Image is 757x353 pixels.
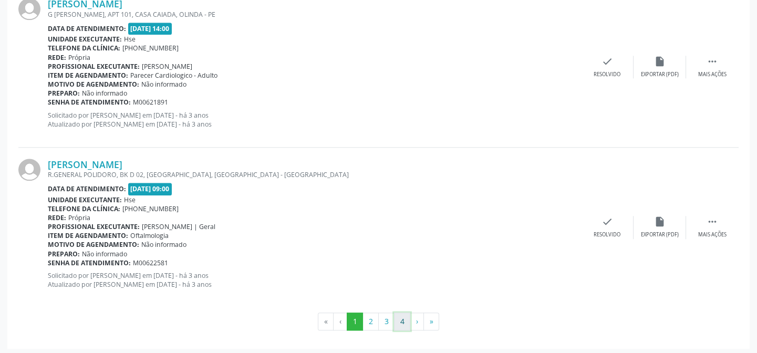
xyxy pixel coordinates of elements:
div: Exportar (PDF) [641,71,679,78]
div: R.GENERAL POLIDORO, BK D 02, [GEOGRAPHIC_DATA], [GEOGRAPHIC_DATA] - [GEOGRAPHIC_DATA] [48,170,581,179]
b: Profissional executante: [48,222,140,231]
b: Unidade executante: [48,35,122,44]
button: Go to page 2 [362,313,379,330]
p: Solicitado por [PERSON_NAME] em [DATE] - há 3 anos Atualizado por [PERSON_NAME] em [DATE] - há 3 ... [48,111,581,129]
i: insert_drive_file [654,56,666,67]
b: Rede: [48,213,66,222]
span: Não informado [82,250,127,258]
b: Preparo: [48,250,80,258]
span: Parecer Cardiologico - Adulto [130,71,217,80]
span: Não informado [82,89,127,98]
button: Go to next page [410,313,424,330]
span: [PHONE_NUMBER] [122,204,179,213]
span: Hse [124,35,136,44]
i: insert_drive_file [654,216,666,227]
ul: Pagination [18,313,739,330]
b: Telefone da clínica: [48,44,120,53]
b: Profissional executante: [48,62,140,71]
b: Preparo: [48,89,80,98]
span: Própria [68,213,90,222]
div: Resolvido [594,71,620,78]
i:  [707,216,718,227]
div: Mais ações [698,231,727,238]
b: Senha de atendimento: [48,98,131,107]
div: Exportar (PDF) [641,231,679,238]
i:  [707,56,718,67]
b: Senha de atendimento: [48,258,131,267]
span: M00622581 [133,258,168,267]
span: Própria [68,53,90,62]
span: Não informado [141,80,186,89]
button: Go to page 3 [378,313,395,330]
div: Mais ações [698,71,727,78]
div: G [PERSON_NAME], APT 101, CASA CAIADA, OLINDA - PE [48,10,581,19]
i: check [602,56,613,67]
p: Solicitado por [PERSON_NAME] em [DATE] - há 3 anos Atualizado por [PERSON_NAME] em [DATE] - há 3 ... [48,271,581,289]
span: M00621891 [133,98,168,107]
b: Motivo de agendamento: [48,240,139,249]
span: Oftalmologia [130,231,169,240]
span: Hse [124,195,136,204]
b: Data de atendimento: [48,24,126,33]
b: Telefone da clínica: [48,204,120,213]
img: img [18,159,40,181]
b: Data de atendimento: [48,184,126,193]
b: Unidade executante: [48,195,122,204]
span: [PERSON_NAME] [142,62,192,71]
b: Item de agendamento: [48,231,128,240]
b: Rede: [48,53,66,62]
span: [DATE] 09:00 [128,183,172,195]
div: Resolvido [594,231,620,238]
button: Go to page 4 [394,313,410,330]
i: check [602,216,613,227]
b: Item de agendamento: [48,71,128,80]
button: Go to last page [423,313,439,330]
span: [PHONE_NUMBER] [122,44,179,53]
span: Não informado [141,240,186,249]
span: [PERSON_NAME] | Geral [142,222,215,231]
span: [DATE] 14:00 [128,23,172,35]
button: Go to page 1 [347,313,363,330]
b: Motivo de agendamento: [48,80,139,89]
a: [PERSON_NAME] [48,159,122,170]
